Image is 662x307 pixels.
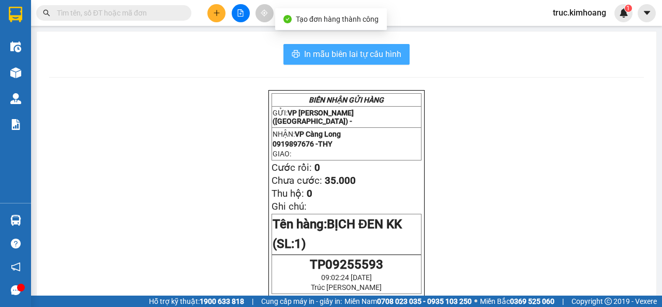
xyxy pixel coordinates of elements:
[232,4,250,22] button: file-add
[294,237,306,251] span: 1)
[273,150,291,158] span: GIAO:
[304,48,401,61] span: In mẫu biên lai tự cấu hình
[605,298,612,305] span: copyright
[318,140,333,148] span: THY
[252,296,253,307] span: |
[283,15,292,23] span: check-circle
[10,93,21,104] img: warehouse-icon
[272,201,307,212] span: Ghi chú:
[619,8,628,18] img: icon-new-feature
[642,8,652,18] span: caret-down
[149,296,244,307] span: Hỗ trợ kỹ thuật:
[321,273,372,282] span: 09:02:24 [DATE]
[10,67,21,78] img: warehouse-icon
[43,9,50,17] span: search
[200,297,244,305] strong: 1900 633 818
[307,188,312,199] span: 0
[625,5,632,12] sup: 1
[11,285,21,295] span: message
[10,215,21,226] img: warehouse-icon
[261,9,268,17] span: aim
[207,4,225,22] button: plus
[314,162,320,173] span: 0
[474,299,477,303] span: ⚪️
[272,188,304,199] span: Thu hộ:
[283,44,410,65] button: printerIn mẫu biên lai tự cấu hình
[255,4,274,22] button: aim
[638,4,656,22] button: caret-down
[311,283,382,291] span: Trúc [PERSON_NAME]
[11,239,21,248] span: question-circle
[273,217,402,251] span: Tên hàng:
[273,217,402,251] span: BỊCH ĐEN KK (SL:
[310,257,383,272] span: TP09255593
[10,119,21,130] img: solution-icon
[510,297,554,305] strong: 0369 525 060
[213,9,220,17] span: plus
[562,296,564,307] span: |
[480,296,554,307] span: Miền Bắc
[292,50,300,60] span: printer
[273,109,420,125] p: GỬI:
[296,15,379,23] span: Tạo đơn hàng thành công
[272,162,312,173] span: Cước rồi:
[309,96,384,104] strong: BIÊN NHẬN GỬI HÀNG
[261,296,342,307] span: Cung cấp máy in - giấy in:
[626,5,630,12] span: 1
[9,7,22,22] img: logo-vxr
[57,7,179,19] input: Tìm tên, số ĐT hoặc mã đơn
[295,130,341,138] span: VP Càng Long
[273,109,354,125] span: VP [PERSON_NAME] ([GEOGRAPHIC_DATA]) -
[273,130,420,138] p: NHẬN:
[11,262,21,272] span: notification
[377,297,472,305] strong: 0708 023 035 - 0935 103 250
[10,41,21,52] img: warehouse-icon
[545,6,614,19] span: truc.kimhoang
[273,140,333,148] span: 0919897676 -
[344,296,472,307] span: Miền Nam
[237,9,244,17] span: file-add
[325,175,356,186] span: 35.000
[272,175,322,186] span: Chưa cước:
